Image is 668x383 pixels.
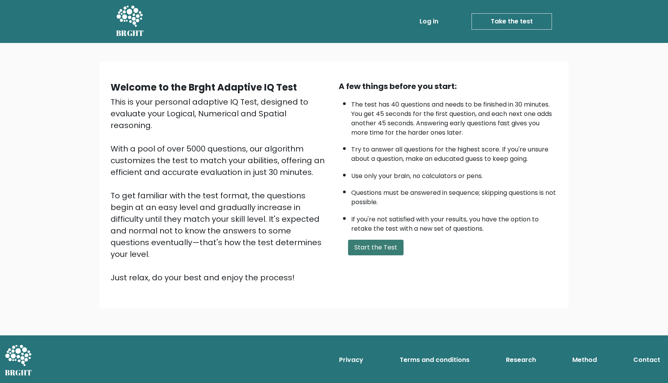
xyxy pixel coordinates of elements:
[351,141,557,164] li: Try to answer all questions for the highest score. If you're unsure about a question, make an edu...
[503,352,539,368] a: Research
[336,352,366,368] a: Privacy
[111,96,329,283] div: This is your personal adaptive IQ Test, designed to evaluate your Logical, Numerical and Spatial ...
[416,14,441,29] a: Log in
[397,352,473,368] a: Terms and conditions
[351,211,557,233] li: If you're not satisfied with your results, you have the option to retake the test with a new set ...
[351,167,557,181] li: Use only your brain, no calculators or pens.
[348,240,404,255] button: Start the Test
[339,80,557,92] div: A few things before you start:
[351,96,557,137] li: The test has 40 questions and needs to be finished in 30 minutes. You get 45 seconds for the firs...
[630,352,663,368] a: Contact
[111,81,297,94] b: Welcome to the Brght Adaptive IQ Test
[116,29,144,38] h5: BRGHT
[472,13,552,30] a: Take the test
[351,184,557,207] li: Questions must be answered in sequence; skipping questions is not possible.
[116,3,144,40] a: BRGHT
[569,352,600,368] a: Method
